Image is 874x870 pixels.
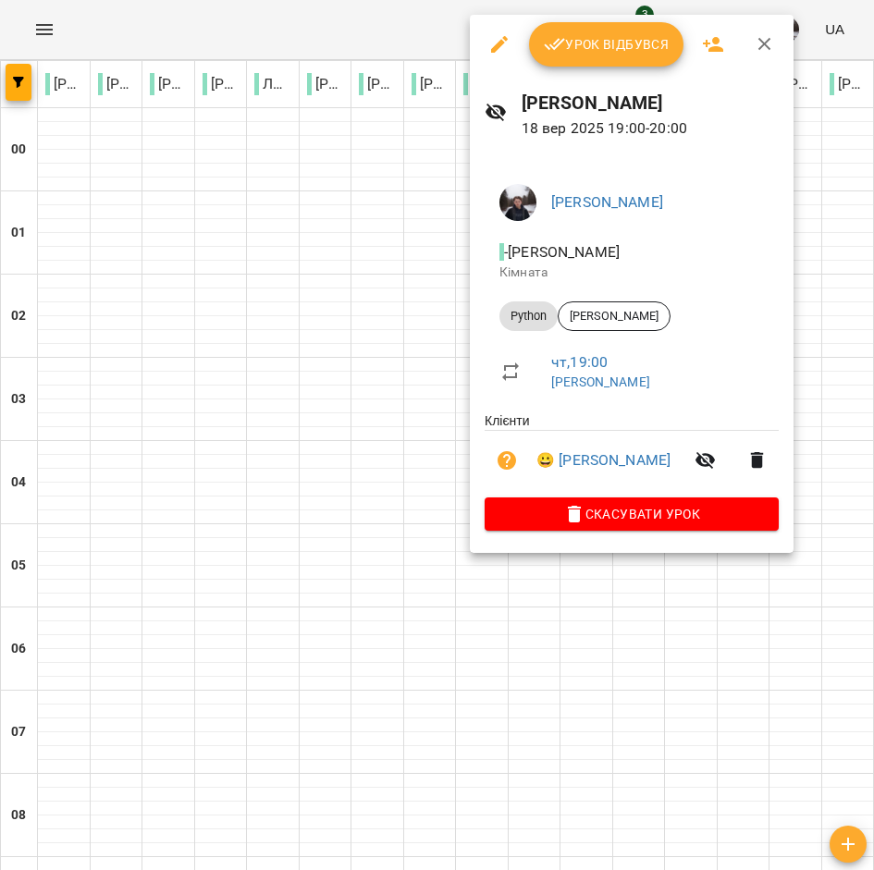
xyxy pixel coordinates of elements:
[485,411,779,497] ul: Клієнти
[499,308,558,325] span: Python
[551,374,650,389] a: [PERSON_NAME]
[522,89,780,117] h6: [PERSON_NAME]
[485,497,779,531] button: Скасувати Урок
[536,449,671,472] a: 😀 [PERSON_NAME]
[499,503,764,525] span: Скасувати Урок
[544,33,670,55] span: Урок відбувся
[559,308,670,325] span: [PERSON_NAME]
[485,438,529,483] button: Візит ще не сплачено. Додати оплату?
[522,117,780,140] p: 18 вер 2025 19:00 - 20:00
[558,301,671,331] div: [PERSON_NAME]
[529,22,684,67] button: Урок відбувся
[499,184,536,221] img: 5c2b86df81253c814599fda39af295cd.jpg
[551,193,663,211] a: [PERSON_NAME]
[499,263,764,282] p: Кімната
[499,243,623,261] span: - [PERSON_NAME]
[551,353,608,371] a: чт , 19:00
